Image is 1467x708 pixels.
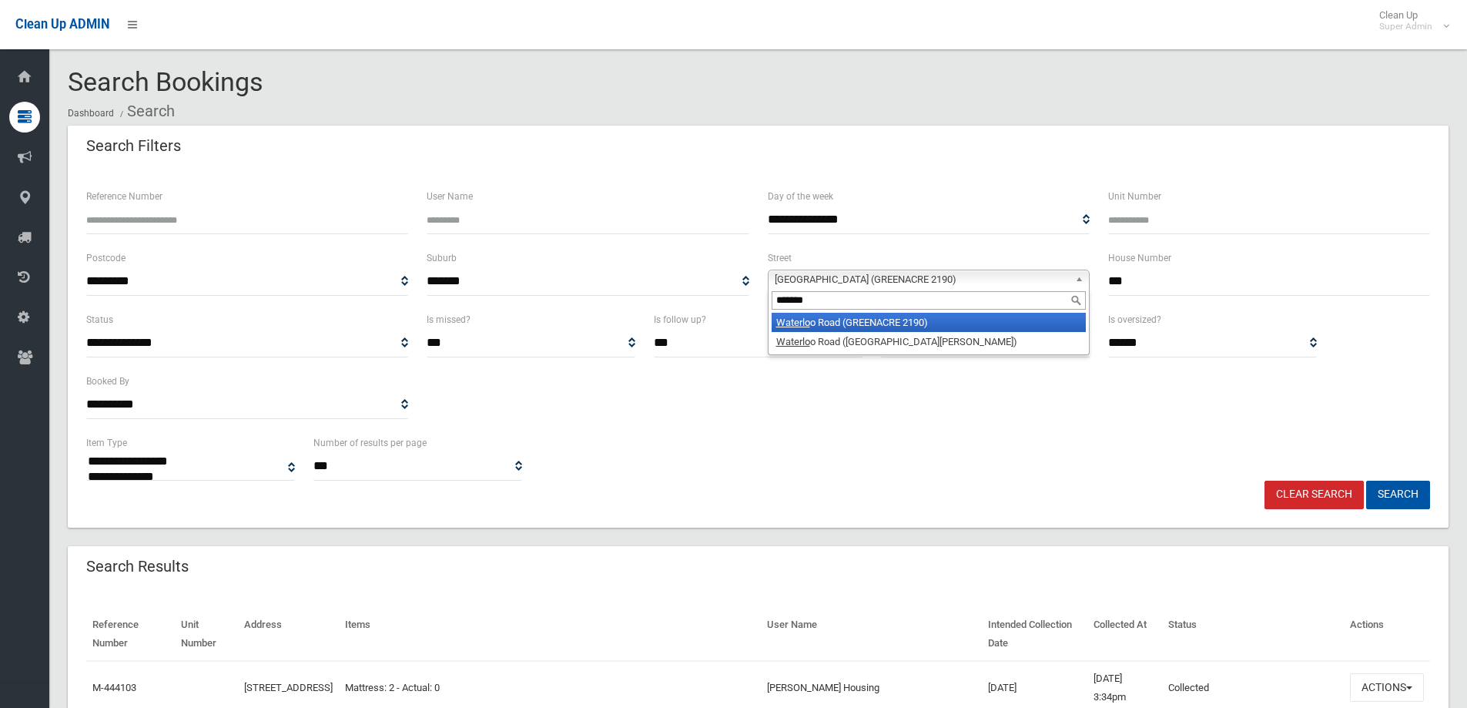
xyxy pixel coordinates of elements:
button: Actions [1350,673,1424,702]
label: Is oversized? [1108,311,1161,328]
span: Clean Up ADMIN [15,17,109,32]
label: Item Type [86,435,127,451]
th: User Name [761,608,982,661]
li: o Road (GREENACRE 2190) [772,313,1086,332]
em: Waterlo [776,336,810,347]
a: Dashboard [68,108,114,119]
span: [GEOGRAPHIC_DATA] (GREENACRE 2190) [775,270,1069,289]
header: Search Results [68,552,207,582]
label: Is follow up? [654,311,706,328]
small: Super Admin [1379,21,1432,32]
label: Street [768,250,792,267]
th: Unit Number [175,608,239,661]
span: Clean Up [1372,9,1448,32]
a: Clear Search [1264,481,1364,509]
button: Search [1366,481,1430,509]
th: Actions [1344,608,1430,661]
label: User Name [427,188,473,205]
li: o Road ([GEOGRAPHIC_DATA][PERSON_NAME]) [772,332,1086,351]
th: Intended Collection Date [982,608,1087,661]
label: Suburb [427,250,457,267]
th: Reference Number [86,608,175,661]
span: Search Bookings [68,66,263,97]
label: Status [86,311,113,328]
label: Unit Number [1108,188,1161,205]
label: Booked By [86,373,129,390]
label: Postcode [86,250,126,267]
th: Status [1162,608,1344,661]
label: Number of results per page [313,435,427,451]
label: Day of the week [768,188,833,205]
label: Reference Number [86,188,162,205]
a: [STREET_ADDRESS] [244,682,333,693]
em: Waterlo [776,317,810,328]
a: M-444103 [92,682,136,693]
th: Collected At [1087,608,1162,661]
th: Items [339,608,761,661]
label: House Number [1108,250,1171,267]
th: Address [238,608,339,661]
li: Search [116,97,175,126]
label: Is missed? [427,311,471,328]
header: Search Filters [68,131,199,161]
